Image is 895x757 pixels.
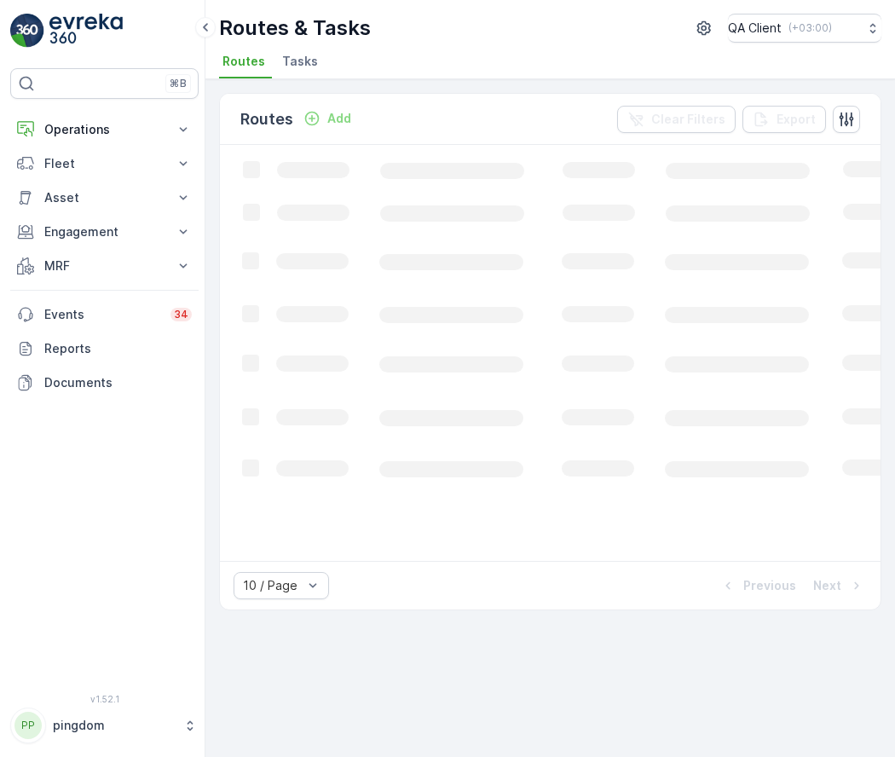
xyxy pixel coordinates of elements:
p: Clear Filters [651,111,725,128]
button: MRF [10,249,199,283]
div: PP [14,712,42,739]
p: Fleet [44,155,165,172]
button: Clear Filters [617,106,736,133]
p: Previous [743,577,796,594]
p: QA Client [728,20,782,37]
p: Export [777,111,816,128]
button: Add [297,108,358,129]
button: Operations [10,113,199,147]
p: Add [327,110,351,127]
button: Engagement [10,215,199,249]
p: Routes [240,107,293,131]
p: Engagement [44,223,165,240]
p: Events [44,306,160,323]
span: v 1.52.1 [10,694,199,704]
button: Previous [718,575,798,596]
p: Operations [44,121,165,138]
p: 34 [174,308,188,321]
p: Next [813,577,841,594]
button: Fleet [10,147,199,181]
p: ⌘B [170,77,187,90]
button: Asset [10,181,199,215]
button: Export [742,106,826,133]
p: pingdom [53,717,175,734]
p: MRF [44,257,165,274]
a: Documents [10,366,199,400]
button: PPpingdom [10,708,199,743]
button: Next [811,575,867,596]
p: ( +03:00 ) [788,21,832,35]
span: Routes [222,53,265,70]
p: Asset [44,189,165,206]
a: Reports [10,332,199,366]
a: Events34 [10,298,199,332]
button: QA Client(+03:00) [728,14,881,43]
p: Reports [44,340,192,357]
p: Documents [44,374,192,391]
p: Routes & Tasks [219,14,371,42]
img: logo [10,14,44,48]
span: Tasks [282,53,318,70]
img: logo_light-DOdMpM7g.png [49,14,123,48]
